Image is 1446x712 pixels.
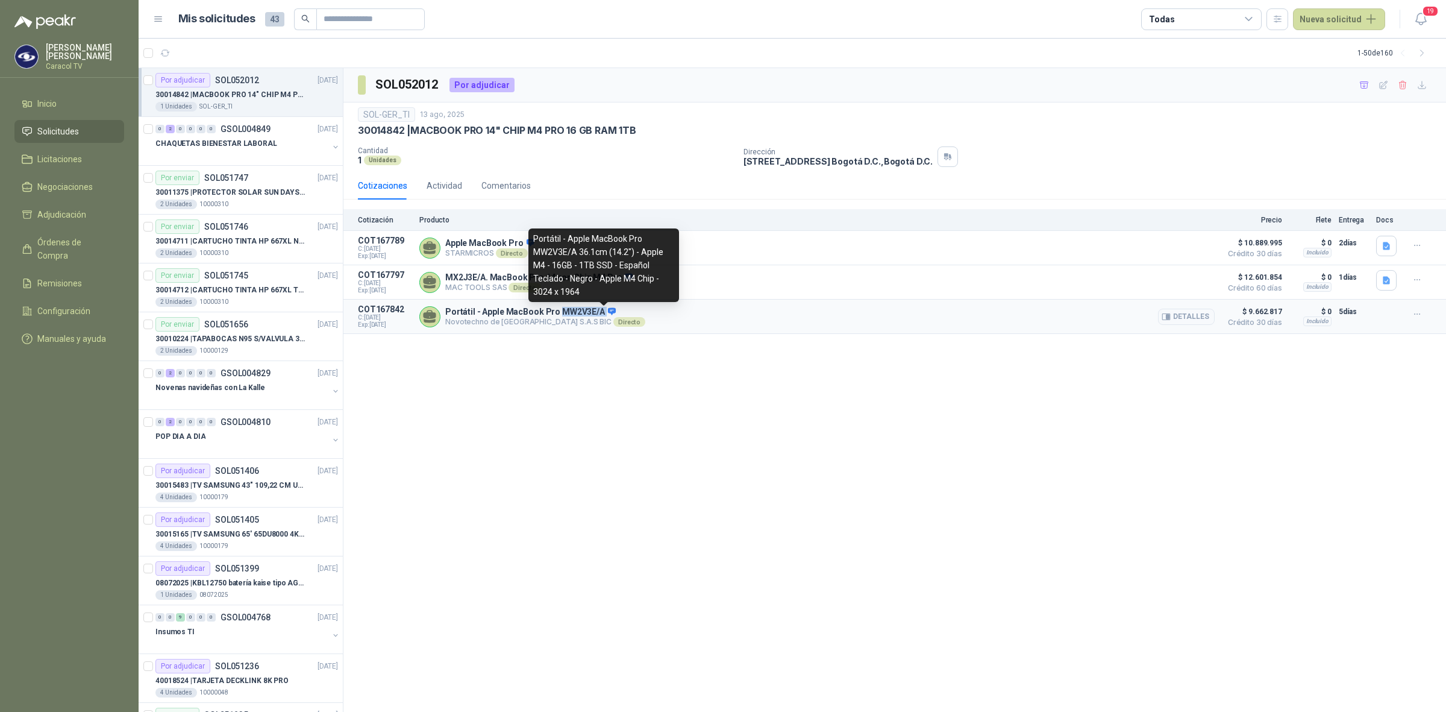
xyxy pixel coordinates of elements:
[155,219,199,234] div: Por enviar
[155,236,305,247] p: 30014711 | CARTUCHO TINTA HP 667XL NEGRO
[1303,248,1332,257] div: Incluido
[207,613,216,622] div: 0
[155,102,197,112] div: 1 Unidades
[199,248,228,258] p: 10000310
[176,613,185,622] div: 9
[14,231,124,267] a: Órdenes de Compra
[1222,319,1282,326] span: Crédito 30 días
[318,368,338,379] p: [DATE]
[221,369,271,377] p: GSOL004829
[481,179,531,192] div: Comentarios
[199,493,228,502] p: 10000179
[445,283,633,292] p: MAC TOOLS SAS
[199,200,228,209] p: 10000310
[445,273,633,283] p: MX2J3E/A. MacBook Pro 14 con Chip M4 Pro
[207,418,216,426] div: 0
[199,590,228,600] p: 08072025
[14,92,124,115] a: Inicio
[318,270,338,282] p: [DATE]
[139,508,343,556] a: Por adjudicarSOL051405[DATE] 30015165 |TV SAMSUNG 65' 65DU8000 4K UHD LED4 Unidades10000179
[215,515,259,524] p: SOL051405
[364,156,401,165] div: Unidades
[318,661,338,672] p: [DATE]
[155,659,210,673] div: Por adjudicar
[155,317,199,332] div: Por enviar
[427,179,462,192] div: Actividad
[358,287,412,294] span: Exp: [DATE]
[358,146,734,155] p: Cantidad
[14,300,124,323] a: Configuración
[155,333,305,345] p: 30010224 | TAPABOCAS N95 S/VALVULA 3M 9010
[155,688,197,698] div: 4 Unidades
[1293,8,1385,30] button: Nueva solicitud
[155,125,164,133] div: 0
[1410,8,1432,30] button: 19
[37,332,106,345] span: Manuales y ayuda
[1222,285,1282,292] span: Crédito 60 días
[46,63,124,70] p: Caracol TV
[301,14,310,23] span: search
[15,45,38,68] img: Company Logo
[14,272,124,295] a: Remisiones
[166,125,175,133] div: 2
[1339,236,1369,250] p: 2 días
[155,464,210,478] div: Por adjudicar
[318,124,338,135] p: [DATE]
[178,10,255,28] h1: Mis solicitudes
[155,285,305,296] p: 30014712 | CARTUCHO TINTA HP 667XL TRICOLOR
[37,277,82,290] span: Remisiones
[204,320,248,329] p: SOL051656
[155,675,289,687] p: 40018524 | TARJETA DECKLINK 8K PRO
[155,626,195,638] p: Insumos TI
[155,480,305,491] p: 30015483 | TV SAMSUNG 43" 109,22 CM U8000F 4K UHD
[318,75,338,86] p: [DATE]
[358,124,636,137] p: 30014842 | MACBOOK PRO 14" CHIP M4 PRO 16 GB RAM 1TB
[155,512,210,527] div: Por adjudicar
[496,248,528,258] div: Directo
[358,314,412,321] span: C: [DATE]
[509,283,540,292] div: Directo
[155,171,199,185] div: Por enviar
[265,12,284,27] span: 43
[1222,216,1282,224] p: Precio
[155,346,197,356] div: 2 Unidades
[155,418,164,426] div: 0
[1289,304,1332,319] p: $ 0
[139,459,343,508] a: Por adjudicarSOL051406[DATE] 30015483 |TV SAMSUNG 43" 109,22 CM U8000F 4K UHD4 Unidades10000179
[1289,216,1332,224] p: Flete
[1149,13,1174,26] div: Todas
[1289,236,1332,250] p: $ 0
[1357,43,1432,63] div: 1 - 50 de 160
[199,102,233,112] p: SOL-GER_TI
[14,175,124,198] a: Negociaciones
[176,369,185,377] div: 0
[318,172,338,184] p: [DATE]
[449,78,515,92] div: Por adjudicar
[318,612,338,623] p: [DATE]
[199,688,228,698] p: 10000048
[155,187,305,198] p: 30011375 | PROTECTOR SOLAR SUN DAYS LOCION FPS 50 CAJA X 24 UN
[155,268,199,283] div: Por enviar
[176,418,185,426] div: 0
[1422,5,1439,17] span: 19
[176,125,185,133] div: 0
[445,317,645,327] p: Novotechno de [GEOGRAPHIC_DATA] S.A.S BIC
[155,369,164,377] div: 0
[204,222,248,231] p: SOL051746
[155,613,164,622] div: 0
[14,148,124,171] a: Licitaciones
[196,369,205,377] div: 0
[743,148,933,156] p: Dirección
[215,76,259,84] p: SOL052012
[419,216,1215,224] p: Producto
[613,317,645,327] div: Directo
[37,125,79,138] span: Solicitudes
[186,613,195,622] div: 0
[155,382,264,394] p: Novenas navideñas con La Kalle
[155,578,305,589] p: 08072025 | KBL12750 batería kaise tipo AGM: 12V 75Ah
[155,493,197,502] div: 4 Unidades
[14,120,124,143] a: Solicitudes
[139,263,343,312] a: Por enviarSOL051745[DATE] 30014712 |CARTUCHO TINTA HP 667XL TRICOLOR2 Unidades10000310
[155,529,305,540] p: 30015165 | TV SAMSUNG 65' 65DU8000 4K UHD LED
[318,417,338,428] p: [DATE]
